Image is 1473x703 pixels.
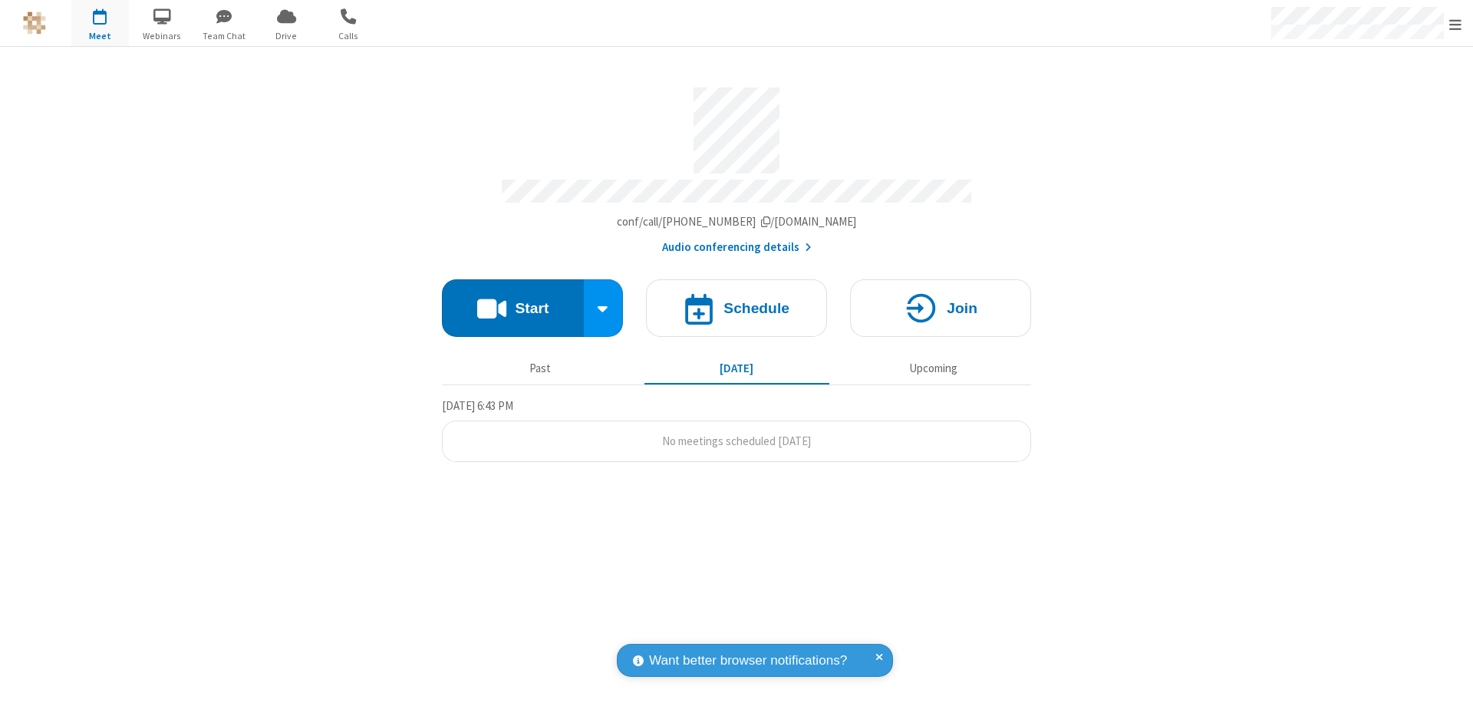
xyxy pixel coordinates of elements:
[23,12,46,35] img: QA Selenium DO NOT DELETE OR CHANGE
[644,354,829,383] button: [DATE]
[841,354,1026,383] button: Upcoming
[320,29,377,43] span: Calls
[649,651,847,671] span: Want better browser notifications?
[947,301,977,315] h4: Join
[442,279,584,337] button: Start
[448,354,633,383] button: Past
[723,301,789,315] h4: Schedule
[646,279,827,337] button: Schedule
[133,29,191,43] span: Webinars
[442,397,1031,463] section: Today's Meetings
[442,398,513,413] span: [DATE] 6:43 PM
[850,279,1031,337] button: Join
[442,76,1031,256] section: Account details
[662,239,812,256] button: Audio conferencing details
[662,434,811,448] span: No meetings scheduled [DATE]
[617,214,857,229] span: Copy my meeting room link
[71,29,129,43] span: Meet
[617,213,857,231] button: Copy my meeting room linkCopy my meeting room link
[258,29,315,43] span: Drive
[584,279,624,337] div: Start conference options
[196,29,253,43] span: Team Chat
[515,301,549,315] h4: Start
